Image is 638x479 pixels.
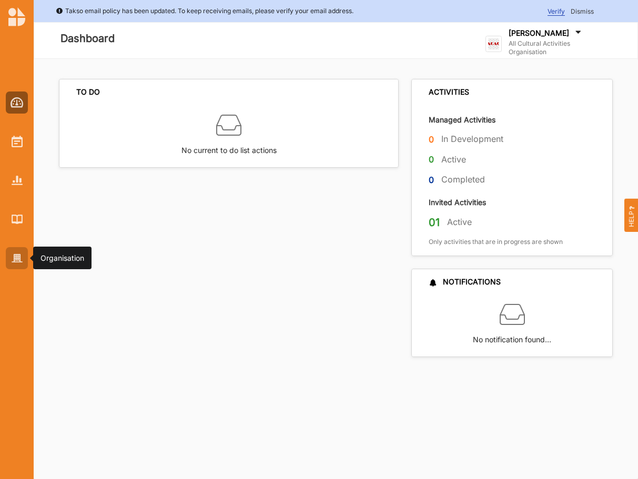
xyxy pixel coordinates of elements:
[548,7,565,16] span: Verify
[12,176,23,185] img: Reports
[485,36,502,52] img: logo
[429,174,434,187] label: 0
[216,113,241,138] img: box
[56,6,353,16] div: Takso email policy has been updated. To keep receiving emails, please verify your email address.
[8,7,25,26] img: logo
[12,215,23,223] img: Library
[429,87,469,97] div: ACTIVITIES
[429,115,495,125] label: Managed Activities
[6,208,28,230] a: Library
[6,247,28,269] a: Organisation
[429,238,563,246] label: Only activities that are in progress are shown
[76,87,100,97] div: TO DO
[571,7,594,15] span: Dismiss
[447,217,472,228] label: Active
[181,138,277,156] label: No current to do list actions
[60,30,115,47] label: Dashboard
[509,39,607,56] label: All Cultural Activities Organisation
[441,134,503,145] label: In Development
[6,130,28,152] a: Activities
[441,174,485,185] label: Completed
[429,133,434,146] label: 0
[40,253,84,263] div: Organisation
[6,169,28,191] a: Reports
[429,216,440,229] label: 01
[12,254,23,263] img: Organisation
[429,277,501,287] div: NOTIFICATIONS
[12,136,23,147] img: Activities
[6,91,28,114] a: Dashboard
[429,153,434,166] label: 0
[500,302,525,327] img: box
[441,154,466,165] label: Active
[11,97,24,108] img: Dashboard
[429,197,486,207] label: Invited Activities
[509,28,569,38] label: [PERSON_NAME]
[473,327,551,345] label: No notification found…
